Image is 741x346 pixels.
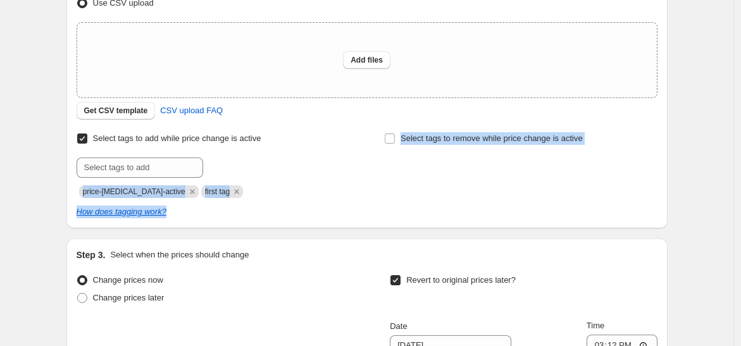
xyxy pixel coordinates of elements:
a: CSV upload FAQ [153,101,230,121]
span: price-change-job-active [83,187,185,196]
a: How does tagging work? [77,207,166,216]
button: Remove price-change-job-active [187,186,198,197]
span: Time [587,321,604,330]
button: Get CSV template [77,102,156,120]
span: Get CSV template [84,106,148,116]
span: Add files [351,55,383,65]
span: Change prices later [93,293,165,302]
h2: Step 3. [77,249,106,261]
button: Remove first tag [231,186,242,197]
span: Date [390,321,407,331]
input: Select tags to add [77,158,203,178]
span: Select tags to add while price change is active [93,133,261,143]
span: Select tags to remove while price change is active [401,133,583,143]
p: Select when the prices should change [110,249,249,261]
span: first tag [205,187,230,196]
span: Change prices now [93,275,163,285]
span: CSV upload FAQ [160,104,223,117]
span: Revert to original prices later? [406,275,516,285]
button: Add files [343,51,390,69]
